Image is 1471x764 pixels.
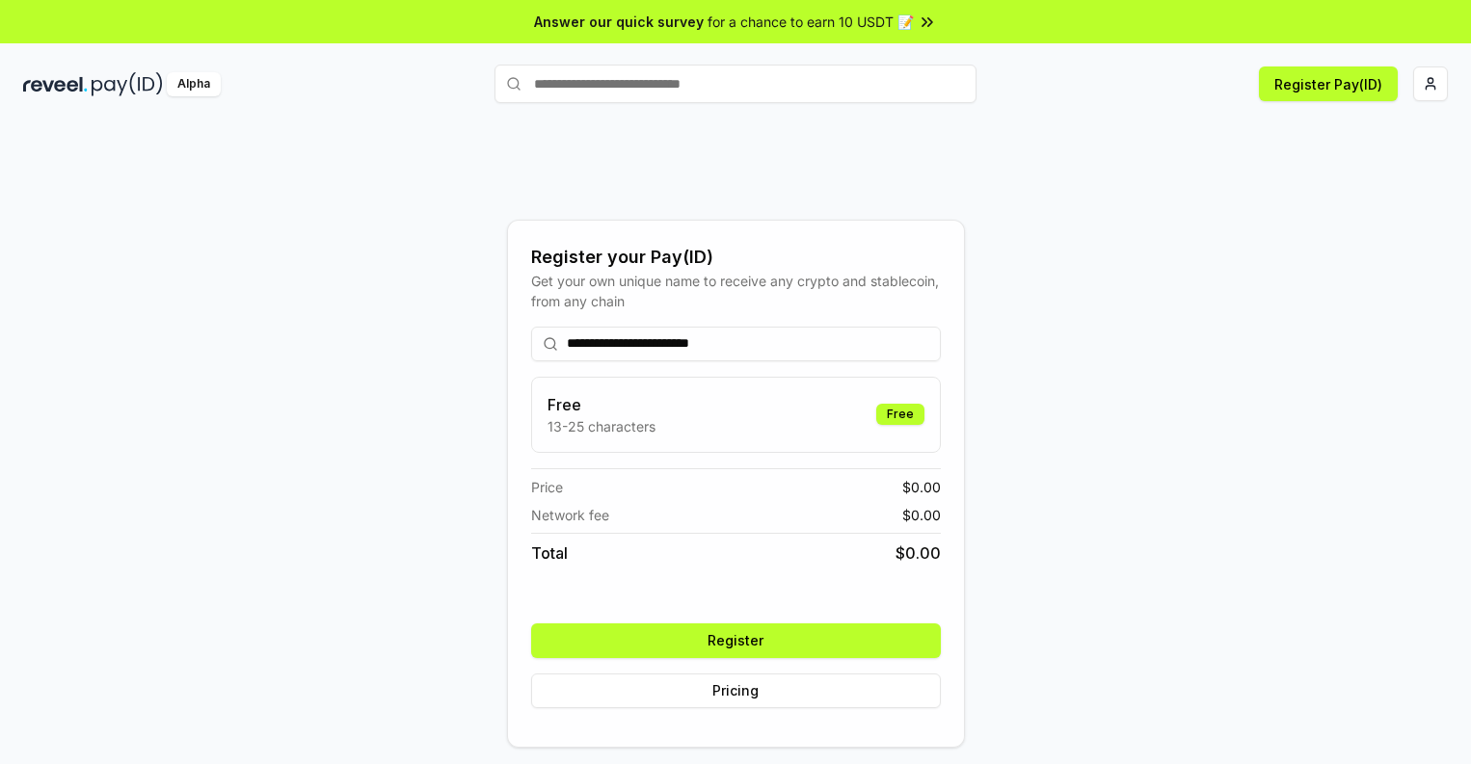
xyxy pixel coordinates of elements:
[531,623,941,658] button: Register
[92,72,163,96] img: pay_id
[531,673,941,708] button: Pricing
[1259,66,1398,101] button: Register Pay(ID)
[531,271,941,311] div: Get your own unique name to receive any crypto and stablecoin, from any chain
[548,416,655,436] p: 13-25 characters
[534,12,704,32] span: Answer our quick survey
[548,393,655,416] h3: Free
[876,404,924,425] div: Free
[531,244,941,271] div: Register your Pay(ID)
[531,477,563,497] span: Price
[23,72,88,96] img: reveel_dark
[531,541,568,565] span: Total
[531,505,609,525] span: Network fee
[902,477,941,497] span: $ 0.00
[896,541,941,565] span: $ 0.00
[902,505,941,525] span: $ 0.00
[708,12,914,32] span: for a chance to earn 10 USDT 📝
[167,72,221,96] div: Alpha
